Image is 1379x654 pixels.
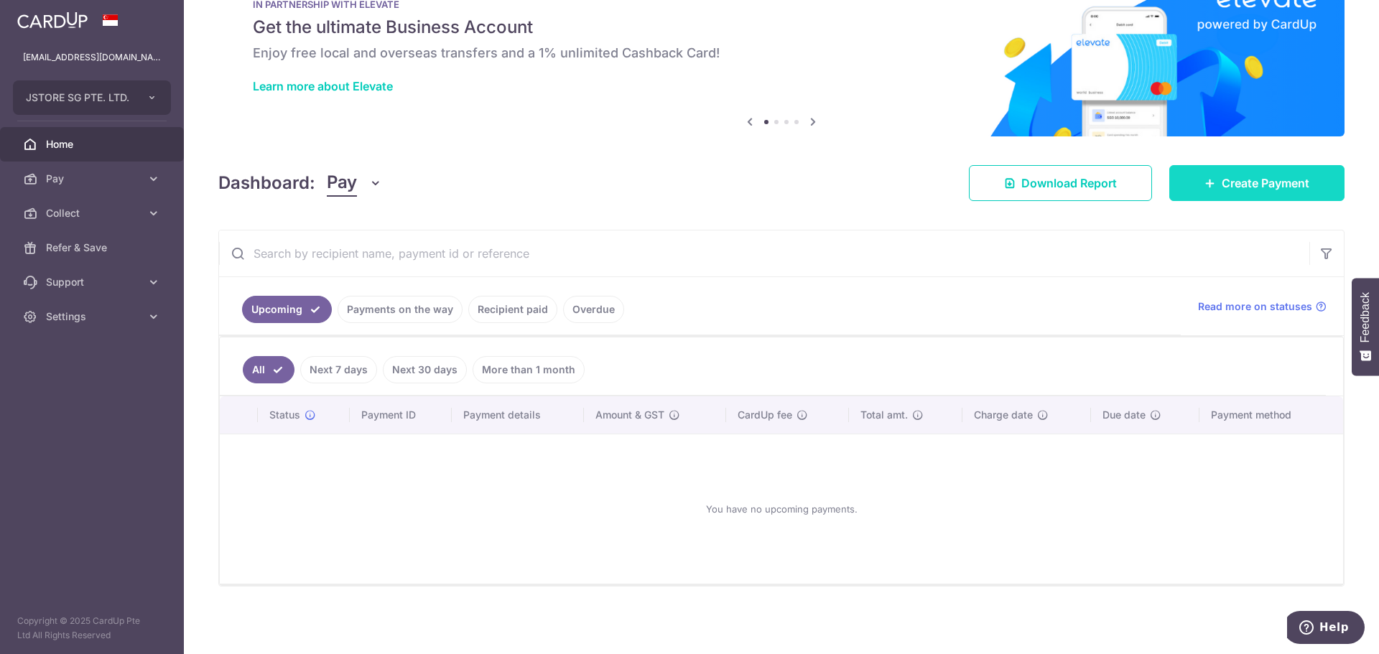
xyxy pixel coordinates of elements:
span: Support [46,275,141,289]
span: Download Report [1021,174,1117,192]
span: Charge date [974,408,1033,422]
th: Payment ID [350,396,452,434]
h4: Dashboard: [218,170,315,196]
a: Next 30 days [383,356,467,383]
span: Create Payment [1222,174,1309,192]
a: Payments on the way [338,296,463,323]
span: Amount & GST [595,408,664,422]
span: Home [46,137,141,151]
button: Feedback - Show survey [1352,278,1379,375]
button: JSTORE SG PTE. LTD. [13,80,171,115]
a: More than 1 month [473,356,585,383]
img: CardUp [17,11,88,29]
span: Read more on statuses [1198,299,1312,314]
span: CardUp fee [738,408,792,422]
span: Due date [1102,408,1146,422]
span: Feedback [1359,292,1372,342]
a: Create Payment [1169,165,1345,201]
a: Learn more about Elevate [253,79,393,93]
div: You have no upcoming payments. [237,446,1326,572]
span: JSTORE SG PTE. LTD. [26,90,132,105]
h5: Get the ultimate Business Account [253,16,1310,39]
th: Payment method [1199,396,1343,434]
a: Overdue [563,296,624,323]
span: Refer & Save [46,240,141,255]
a: Recipient paid [468,296,557,323]
input: Search by recipient name, payment id or reference [219,230,1309,276]
p: [EMAIL_ADDRESS][DOMAIN_NAME] [23,50,161,65]
a: Download Report [969,165,1152,201]
span: Pay [327,169,357,197]
span: Total amt. [860,408,908,422]
a: Read more on statuses [1198,299,1327,314]
span: Settings [46,309,141,324]
span: Status [269,408,300,422]
a: Next 7 days [300,356,377,383]
iframe: Opens a widget where you can find more information [1287,611,1365,647]
span: Pay [46,172,141,186]
a: Upcoming [242,296,332,323]
th: Payment details [452,396,584,434]
button: Pay [327,169,382,197]
a: All [243,356,294,383]
span: Collect [46,206,141,220]
h6: Enjoy free local and overseas transfers and a 1% unlimited Cashback Card! [253,45,1310,62]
